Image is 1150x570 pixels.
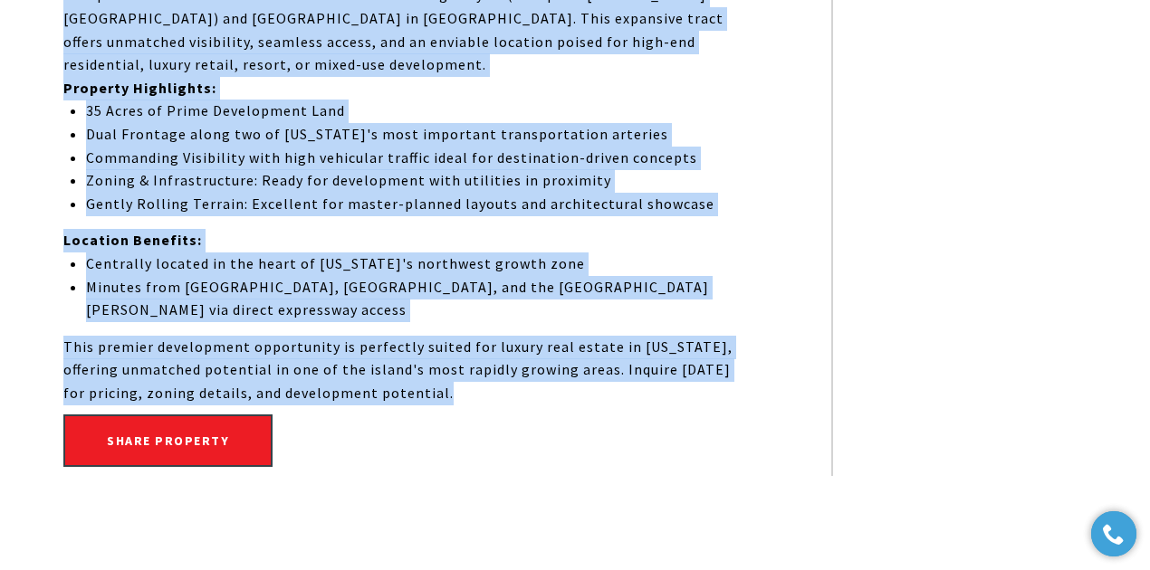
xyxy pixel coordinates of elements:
strong: Property Highlights: [63,79,216,97]
li: Zoning & Infrastructure: Ready for development with utilities in proximity [86,169,750,193]
strong: Location Benefits: [63,231,202,249]
li: Centrally located in the heart of [US_STATE]'s northwest growth zone [86,252,750,276]
li: Dual Frontage along two of [US_STATE]'s most important transportation arteries [86,123,750,147]
button: Share property [63,414,273,467]
li: Commanding Visibility with high vehicular traffic ideal for destination-driven concepts [86,147,750,170]
li: Minutes from [GEOGRAPHIC_DATA], [GEOGRAPHIC_DATA], and the [GEOGRAPHIC_DATA][PERSON_NAME] via dir... [86,276,750,322]
li: Gently Rolling Terrain: Excellent for master-planned layouts and architectural showcase [86,193,750,216]
p: This premier development opportunity is perfectly suited for luxury real estate in [US_STATE], of... [63,336,750,405]
li: 35 Acres of Prime Development Land [86,100,750,123]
